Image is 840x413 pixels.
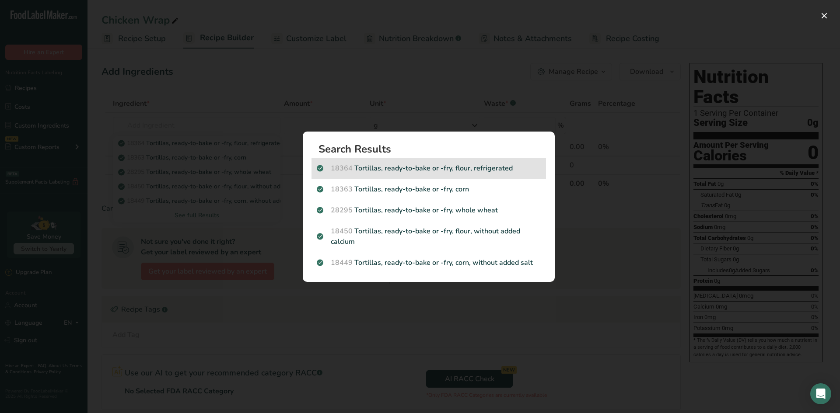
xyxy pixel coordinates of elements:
[331,258,353,267] span: 18449
[317,205,541,215] p: Tortillas, ready-to-bake or -fry, whole wheat
[317,257,541,268] p: Tortillas, ready-to-bake or -fry, corn, without added salt
[318,144,546,154] h1: Search Results
[331,184,353,194] span: 18363
[317,226,541,247] p: Tortillas, ready-to-bake or -fry, flour, without added calcium
[331,205,353,215] span: 28295
[331,226,353,236] span: 18450
[331,163,353,173] span: 18364
[317,184,541,194] p: Tortillas, ready-to-bake or -fry, corn
[810,383,831,404] div: Open Intercom Messenger
[317,163,541,174] p: Tortillas, ready-to-bake or -fry, flour, refrigerated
